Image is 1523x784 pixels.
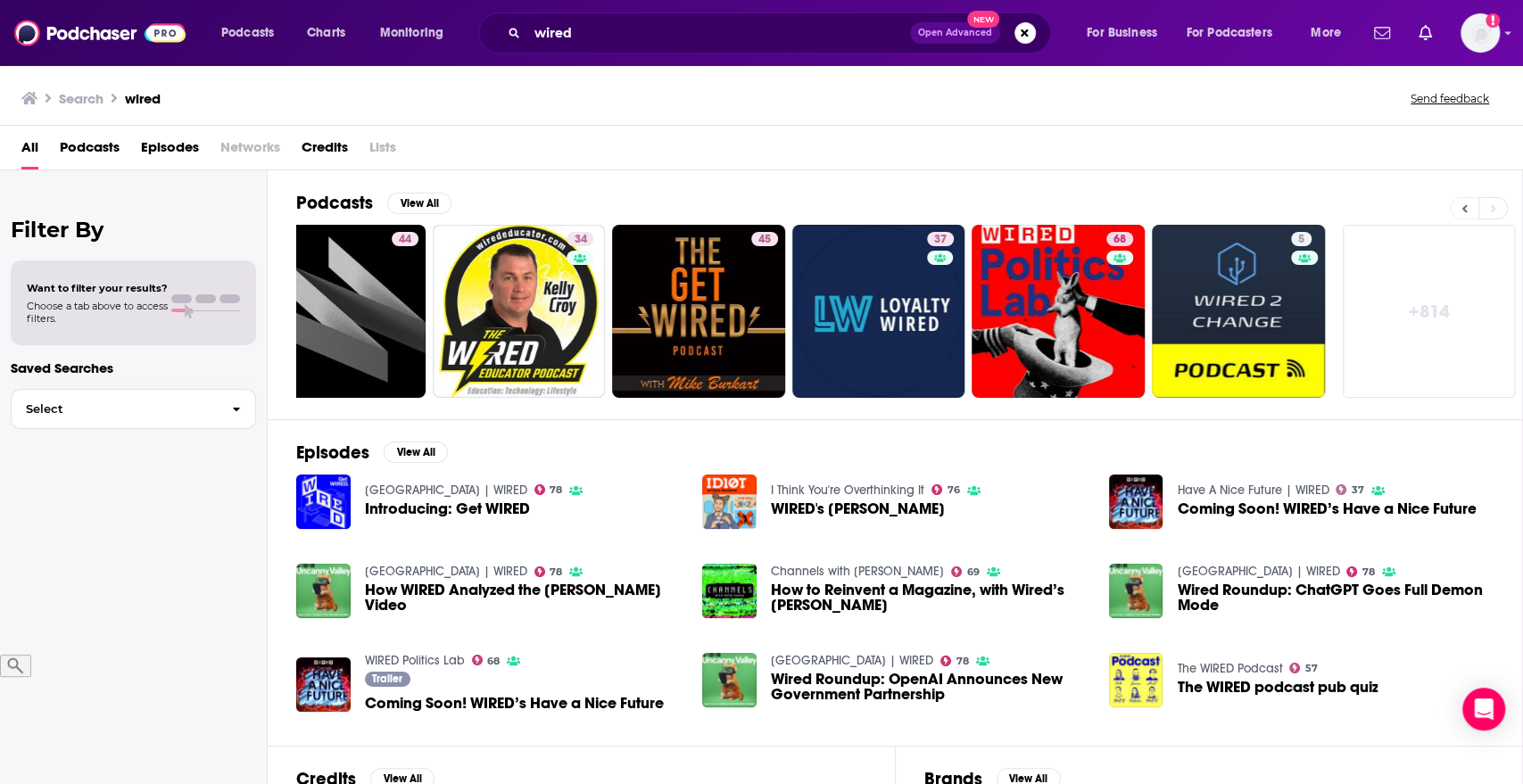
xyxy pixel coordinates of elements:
[527,19,910,47] input: Search podcasts, credits, & more...
[1291,232,1312,246] a: 5
[612,225,785,398] a: 45
[27,300,168,325] span: Choose a tab above to access filters.
[1462,688,1505,730] div: Open Intercom Messenger
[368,19,467,47] button: open menu
[940,656,969,666] a: 78
[302,133,348,169] a: Credits
[384,442,448,463] button: View All
[1109,564,1163,618] img: Wired Roundup: ChatGPT Goes Full Demon Mode
[387,193,451,214] button: View All
[1109,475,1163,529] img: Coming Soon! WIRED’s Have a Nice Future
[307,21,345,45] span: Charts
[1461,13,1500,53] img: User Profile
[433,225,606,398] a: 34
[11,359,256,376] p: Saved Searches
[1074,19,1179,47] button: open menu
[771,672,1088,702] a: Wired Roundup: OpenAI Announces New Government Partnership
[792,225,965,398] a: 37
[951,566,980,577] a: 69
[934,231,947,249] span: 37
[967,11,999,28] span: New
[11,389,256,429] button: Select
[295,19,356,47] a: Charts
[1461,13,1500,53] span: Logged in as heavenlampshire
[1336,484,1364,495] a: 37
[1109,653,1163,707] img: The WIRED podcast pub quiz
[60,133,120,169] span: Podcasts
[948,486,960,494] span: 76
[220,133,280,169] span: Networks
[1106,232,1133,246] a: 68
[380,21,443,45] span: Monitoring
[910,22,1000,44] button: Open AdvancedNew
[369,133,396,169] span: Lists
[1362,568,1375,576] span: 78
[252,225,426,398] a: 44
[296,657,351,712] img: Coming Soon! WIRED’s Have a Nice Future
[1311,21,1341,45] span: More
[972,225,1145,398] a: 68
[927,232,954,246] a: 37
[956,657,969,665] span: 78
[14,16,186,50] img: Podchaser - Follow, Share and Rate Podcasts
[365,582,682,613] span: How WIRED Analyzed the [PERSON_NAME] Video
[1087,21,1157,45] span: For Business
[296,192,373,214] h2: Podcasts
[296,475,351,529] img: Introducing: Get WIRED
[59,90,103,107] h3: Search
[365,564,527,579] a: Uncanny Valley | WIRED
[392,232,418,246] a: 44
[1113,231,1126,249] span: 68
[141,133,199,169] a: Episodes
[365,582,682,613] a: How WIRED Analyzed the Epstein Video
[702,653,757,707] img: Wired Roundup: OpenAI Announces New Government Partnership
[365,696,664,711] a: Coming Soon! WIRED’s Have a Nice Future
[11,217,256,243] h2: Filter By
[771,564,944,579] a: Channels with Peter Kafka
[27,282,168,294] span: Want to filter your results?
[1411,18,1439,48] a: Show notifications dropdown
[296,442,448,464] a: EpisodesView All
[1486,13,1500,28] svg: Add a profile image
[399,231,411,249] span: 44
[209,19,297,47] button: open menu
[771,483,924,498] a: I Think You're Overthinking It
[771,582,1088,613] a: How to Reinvent a Magazine, with Wired’s Katie Drummond
[125,90,161,107] h3: wired
[702,475,757,529] img: WIRED's Chris Anderson
[1177,501,1476,516] a: Coming Soon! WIRED’s Have a Nice Future
[1187,21,1272,45] span: For Podcasters
[1461,13,1500,53] button: Show profile menu
[550,568,562,576] span: 78
[574,231,586,249] span: 34
[771,582,1088,613] span: How to Reinvent a Magazine, with Wired’s [PERSON_NAME]
[534,484,563,495] a: 78
[1298,231,1304,249] span: 5
[967,568,980,576] span: 69
[702,564,757,618] img: How to Reinvent a Magazine, with Wired’s Katie Drummond
[1177,564,1339,579] a: Uncanny Valley | WIRED
[1177,680,1378,695] a: The WIRED podcast pub quiz
[758,231,771,249] span: 45
[567,232,593,246] a: 34
[372,673,402,684] span: Trailer
[495,12,1068,54] div: Search podcasts, credits, & more...
[365,653,465,668] a: WIRED Politics Lab
[1177,661,1282,676] a: The WIRED Podcast
[21,133,38,169] a: All
[365,483,527,498] a: Uncanny Valley | WIRED
[1177,483,1328,498] a: Have A Nice Future | WIRED
[918,29,992,37] span: Open Advanced
[1177,582,1494,613] a: Wired Roundup: ChatGPT Goes Full Demon Mode
[1289,663,1318,673] a: 57
[365,501,530,516] a: Introducing: Get WIRED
